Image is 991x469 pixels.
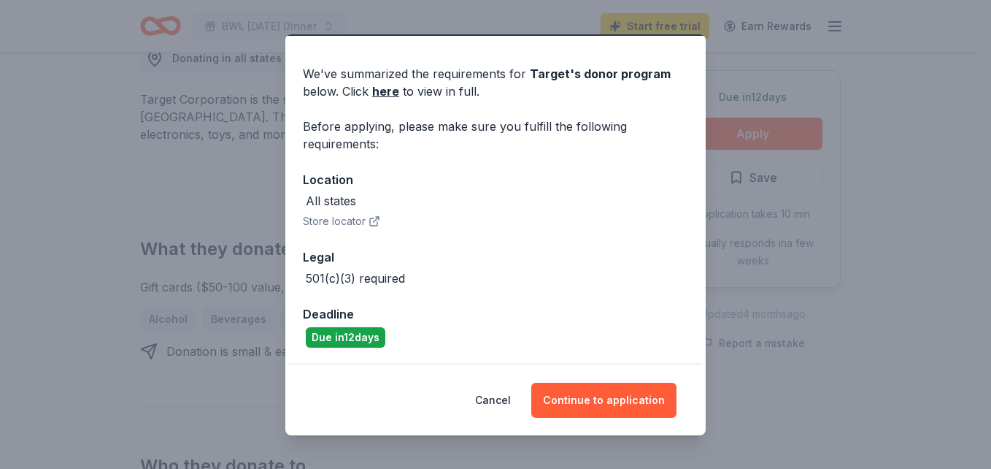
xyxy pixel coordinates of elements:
[303,170,688,189] div: Location
[475,383,511,418] button: Cancel
[531,383,676,418] button: Continue to application
[303,118,688,153] div: Before applying, please make sure you fulfill the following requirements:
[303,65,688,100] div: We've summarized the requirements for below. Click to view in full.
[306,270,405,287] div: 501(c)(3) required
[306,327,385,348] div: Due in 12 days
[303,248,688,267] div: Legal
[306,192,356,210] div: All states
[303,305,688,324] div: Deadline
[303,213,380,230] button: Store locator
[530,66,671,81] span: Target 's donor program
[372,83,399,100] a: here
